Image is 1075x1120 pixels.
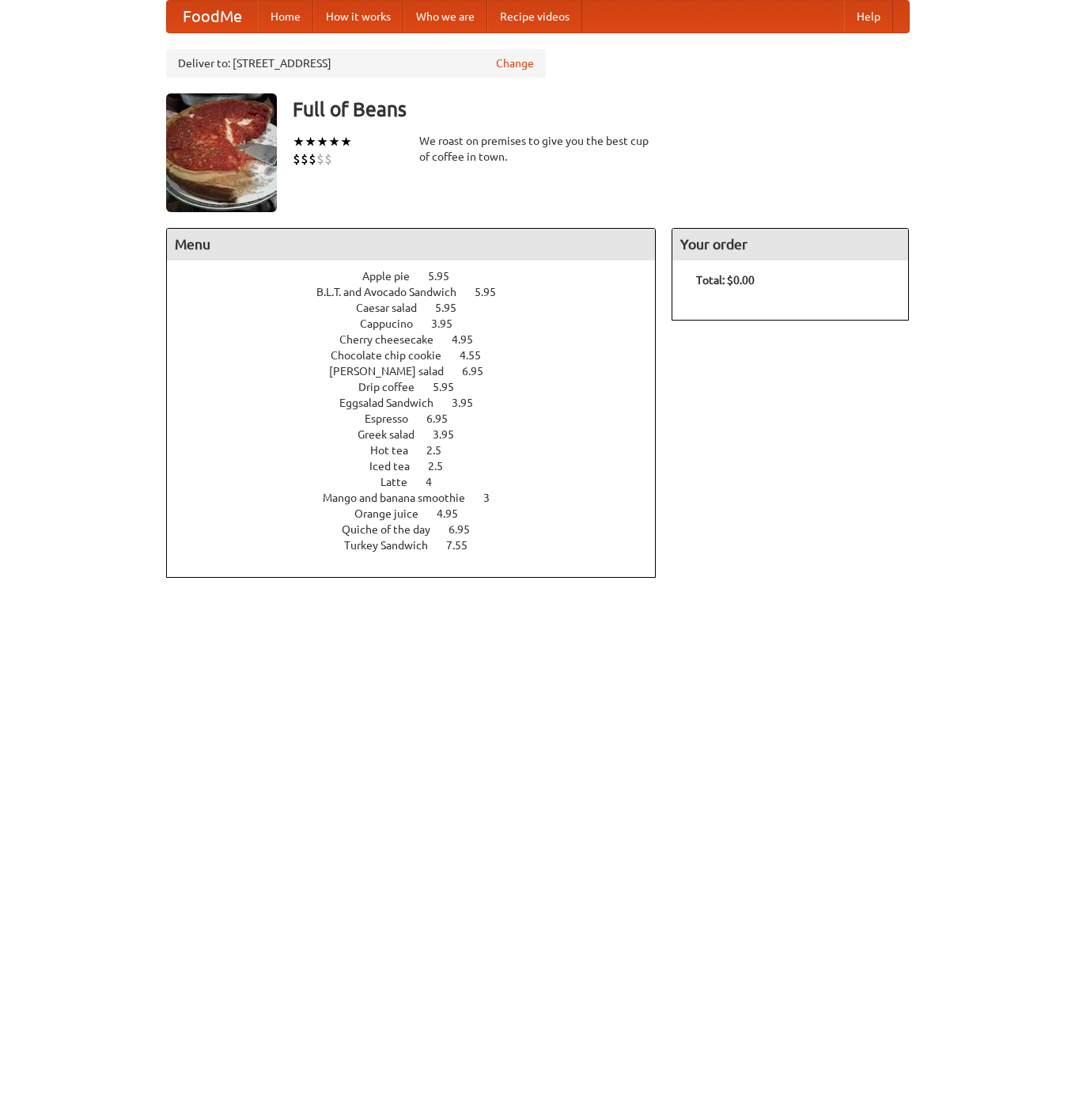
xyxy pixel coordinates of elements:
div: Deliver to: [STREET_ADDRESS] [166,49,546,78]
span: 3.95 [452,397,489,409]
span: 4 [426,476,448,488]
span: Orange juice [354,507,434,520]
span: 6.95 [426,412,464,425]
span: Latte [380,476,423,488]
span: B.L.T. and Avocado Sandwich [316,286,472,298]
span: 3.95 [431,317,468,330]
span: 6.95 [462,365,499,378]
li: $ [324,150,332,168]
a: B.L.T. and Avocado Sandwich 5.95 [316,286,525,298]
a: Apple pie 5.95 [362,270,479,283]
img: angular.jpg [166,93,277,212]
a: Who we are [403,1,487,32]
span: 5.95 [428,270,465,283]
a: Eggsalad Sandwich 3.95 [339,397,502,409]
span: Quiche of the day [342,523,446,536]
span: 4.95 [452,333,489,346]
li: $ [301,150,308,168]
span: Iced tea [369,460,426,473]
span: Cappucino [360,317,429,330]
b: Total: $0.00 [696,274,755,287]
span: 5.95 [435,302,472,314]
span: Turkey Sandwich [344,539,444,552]
a: Espresso 6.95 [365,412,477,425]
a: Iced tea 2.5 [369,460,472,473]
li: $ [293,150,301,168]
span: Eggsalad Sandwich [339,397,449,409]
a: Chocolate chip cookie 4.55 [331,349,510,362]
a: FoodMe [167,1,258,32]
li: ★ [316,133,328,150]
span: 2.5 [426,444,457,457]
span: 2.5 [428,460,459,473]
a: [PERSON_NAME] salad 6.95 [329,365,513,378]
a: Hot tea 2.5 [370,444,471,457]
li: $ [308,150,316,168]
a: Orange juice 4.95 [354,507,487,520]
a: Recipe videos [487,1,582,32]
a: How it works [313,1,403,32]
span: 4.95 [437,507,474,520]
span: 6.95 [449,523,486,536]
li: $ [316,150,324,168]
span: Espresso [365,412,424,425]
a: Help [844,1,893,32]
span: 5.95 [433,381,470,393]
span: 3 [483,492,505,504]
h4: Your order [672,229,908,260]
span: Drip coffee [358,381,430,393]
span: Cherry cheesecake [339,333,449,346]
span: 3.95 [433,428,470,441]
span: Mango and banana smoothie [323,492,481,504]
a: Drip coffee 5.95 [358,381,483,393]
a: Cappucino 3.95 [360,317,482,330]
span: 5.95 [475,286,512,298]
li: ★ [305,133,316,150]
div: We roast on premises to give you the best cup of coffee in town. [419,133,657,165]
li: ★ [328,133,340,150]
a: Caesar salad 5.95 [356,302,486,314]
a: Greek salad 3.95 [358,428,483,441]
a: Change [496,55,534,71]
span: 7.55 [446,539,483,552]
span: Greek salad [358,428,430,441]
li: ★ [293,133,305,150]
span: [PERSON_NAME] salad [329,365,460,378]
span: Chocolate chip cookie [331,349,457,362]
a: Turkey Sandwich 7.55 [344,539,497,552]
a: Home [258,1,313,32]
a: Quiche of the day 6.95 [342,523,499,536]
li: ★ [340,133,352,150]
span: Apple pie [362,270,426,283]
span: 4.55 [460,349,497,362]
h3: Full of Beans [293,93,910,125]
span: Caesar salad [356,302,433,314]
a: Latte 4 [380,476,461,488]
span: Hot tea [370,444,424,457]
a: Cherry cheesecake 4.95 [339,333,502,346]
a: Mango and banana smoothie 3 [323,492,519,504]
h4: Menu [167,229,656,260]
